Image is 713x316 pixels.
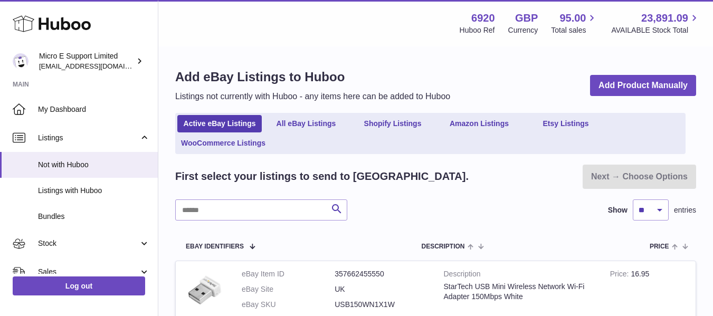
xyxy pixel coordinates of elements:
[444,269,594,282] strong: Description
[264,115,348,132] a: All eBay Listings
[590,75,696,97] a: Add Product Manually
[350,115,435,132] a: Shopify Listings
[177,115,262,132] a: Active eBay Listings
[631,270,649,278] span: 16.95
[38,186,150,196] span: Listings with Huboo
[242,284,335,294] dt: eBay Site
[335,269,427,279] dd: 357662455550
[38,160,150,170] span: Not with Huboo
[611,11,700,35] a: 23,891.09 AVAILABLE Stock Total
[38,104,150,114] span: My Dashboard
[515,11,538,25] strong: GBP
[175,91,450,102] p: Listings not currently with Huboo - any items here can be added to Huboo
[39,51,134,71] div: Micro E Support Limited
[650,243,669,250] span: Price
[608,205,628,215] label: Show
[38,212,150,222] span: Bundles
[551,25,598,35] span: Total sales
[175,169,469,184] h2: First select your listings to send to [GEOGRAPHIC_DATA].
[38,238,139,248] span: Stock
[13,276,145,295] a: Log out
[610,270,631,281] strong: Price
[524,115,608,132] a: Etsy Listings
[508,25,538,35] div: Currency
[175,69,450,85] h1: Add eBay Listings to Huboo
[559,11,586,25] span: 95.00
[38,267,139,277] span: Sales
[471,11,495,25] strong: 6920
[186,243,244,250] span: eBay Identifiers
[444,282,594,302] div: StarTech USB Mini Wireless Network Wi-Fi Adapter 150Mbps White
[13,53,28,69] img: contact@micropcsupport.com
[242,269,335,279] dt: eBay Item ID
[335,300,427,310] dd: USB150WN1X1W
[674,205,696,215] span: entries
[242,300,335,310] dt: eBay SKU
[611,25,700,35] span: AVAILABLE Stock Total
[641,11,688,25] span: 23,891.09
[38,133,139,143] span: Listings
[437,115,521,132] a: Amazon Listings
[421,243,464,250] span: Description
[551,11,598,35] a: 95.00 Total sales
[177,135,269,152] a: WooCommerce Listings
[184,269,226,311] img: $_57.JPG
[460,25,495,35] div: Huboo Ref
[335,284,427,294] dd: UK
[39,62,155,70] span: [EMAIL_ADDRESS][DOMAIN_NAME]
